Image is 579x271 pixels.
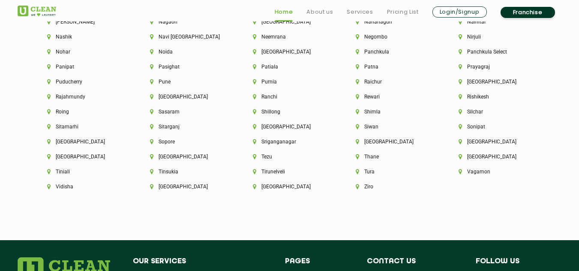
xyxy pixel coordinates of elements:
li: Panchkula Select [459,49,532,55]
li: Sopore [150,139,224,145]
li: Rajahmundy [47,94,121,100]
li: Pasighat [150,64,224,70]
li: Sitamarhi [47,124,121,130]
li: Tirunelveli [253,169,327,175]
li: [GEOGRAPHIC_DATA] [253,124,327,130]
li: Patna [356,64,429,70]
li: Sasaram [150,109,224,115]
li: Nashik [47,34,121,40]
li: [GEOGRAPHIC_DATA] [253,184,327,190]
li: Sriganganagar [253,139,327,145]
li: Shillong [253,109,327,115]
a: Services [347,7,373,17]
li: Silchar [459,109,532,115]
li: Tiniali [47,169,121,175]
li: Vidisha [47,184,121,190]
li: Tezu [253,154,327,160]
li: Tinsukia [150,169,224,175]
a: Franchise [501,7,555,18]
li: Patiala [253,64,327,70]
li: [GEOGRAPHIC_DATA] [459,139,532,145]
li: Nirjuli [459,34,532,40]
a: Home [275,7,293,17]
li: Naharlagun [356,19,429,25]
img: UClean Laundry and Dry Cleaning [18,6,56,16]
li: Sonipat [459,124,532,130]
li: Siwan [356,124,429,130]
li: Thane [356,154,429,160]
a: Pricing List [387,7,419,17]
li: Ziro [356,184,429,190]
li: Shimla [356,109,429,115]
li: Rishikesh [459,94,532,100]
a: About us [306,7,333,17]
li: Ranchi [253,94,327,100]
li: [GEOGRAPHIC_DATA] [150,184,224,190]
li: Sitarganj [150,124,224,130]
li: Negombo [356,34,429,40]
li: Neemrana [253,34,327,40]
li: [GEOGRAPHIC_DATA] [47,154,121,160]
li: [GEOGRAPHIC_DATA] [150,154,224,160]
li: Nainital [459,19,532,25]
li: Nohar [47,49,121,55]
li: Prayagraj [459,64,532,70]
li: Navi [GEOGRAPHIC_DATA] [150,34,224,40]
li: [GEOGRAPHIC_DATA] [47,139,121,145]
li: Pune [150,79,224,85]
a: Login/Signup [432,6,487,18]
li: Noida [150,49,224,55]
li: Nagaon [150,19,224,25]
li: Raichur [356,79,429,85]
li: [GEOGRAPHIC_DATA] [459,154,532,160]
li: Rewari [356,94,429,100]
li: Panchkula [356,49,429,55]
li: Tura [356,169,429,175]
li: [GEOGRAPHIC_DATA] [150,94,224,100]
li: Panipat [47,64,121,70]
li: [GEOGRAPHIC_DATA] [253,19,327,25]
li: Roing [47,109,121,115]
li: Vagamon [459,169,532,175]
li: [GEOGRAPHIC_DATA] [253,49,327,55]
li: Puducherry [47,79,121,85]
li: Purnia [253,79,327,85]
li: [GEOGRAPHIC_DATA] [356,139,429,145]
li: [PERSON_NAME] [47,19,121,25]
li: [GEOGRAPHIC_DATA] [459,79,532,85]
